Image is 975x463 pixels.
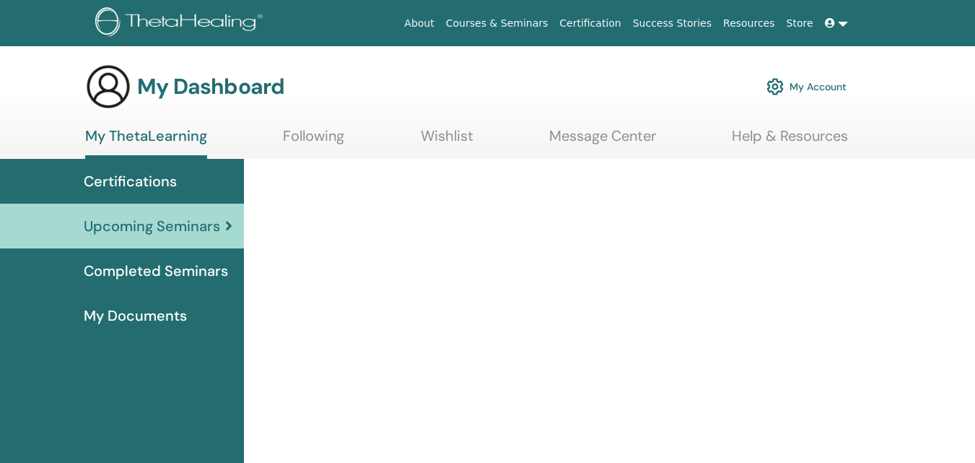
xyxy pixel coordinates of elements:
[732,127,848,155] a: Help & Resources
[398,10,440,37] a: About
[85,127,207,159] a: My ThetaLearning
[84,170,177,192] span: Certifications
[440,10,554,37] a: Courses & Seminars
[84,215,220,237] span: Upcoming Seminars
[781,10,819,37] a: Store
[627,10,717,37] a: Success Stories
[283,127,344,155] a: Following
[84,305,187,326] span: My Documents
[421,127,473,155] a: Wishlist
[766,71,847,103] a: My Account
[137,74,284,100] h3: My Dashboard
[95,7,268,40] img: logo.png
[549,127,656,155] a: Message Center
[717,10,781,37] a: Resources
[85,64,131,110] img: generic-user-icon.jpg
[766,74,784,99] img: cog.svg
[84,260,228,282] span: Completed Seminars
[554,10,626,37] a: Certification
